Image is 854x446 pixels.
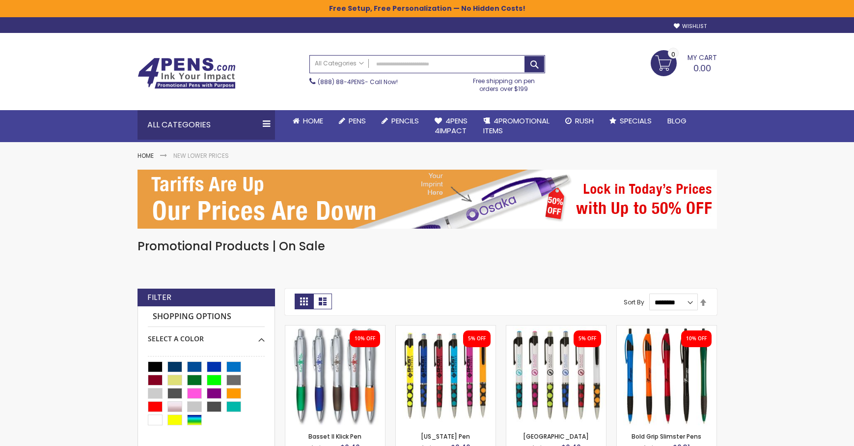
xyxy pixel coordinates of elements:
div: 10% OFF [355,335,375,342]
a: Rush [557,110,602,132]
a: Basset II Klick Pen [285,325,385,333]
a: Louisiana Pen [396,325,496,333]
span: 4Pens 4impact [435,116,468,136]
a: Home [138,151,154,160]
span: Rush [575,116,594,126]
h1: Promotional Products | On Sale [138,238,717,254]
a: 4PROMOTIONALITEMS [475,110,557,142]
strong: Shopping Options [148,306,265,327]
a: Blog [660,110,694,132]
a: Wishlist [674,23,707,30]
a: [GEOGRAPHIC_DATA] [523,432,589,441]
span: 0.00 [693,62,711,74]
span: Specials [620,116,652,126]
a: All Categories [310,56,369,72]
img: 4Pens Custom Pens and Promotional Products [138,58,236,89]
img: Bold Grip Slimster Promotional Pens [617,326,716,425]
a: Bold Grip Slimster Pens [632,432,701,441]
div: 10% OFF [686,335,707,342]
a: (888) 88-4PENS [318,78,365,86]
strong: New Lower Prices [173,151,229,160]
a: Bold Grip Slimster Promotional Pens [617,325,716,333]
a: Pencils [374,110,427,132]
span: Pencils [391,116,419,126]
span: Home [303,116,323,126]
img: New Lower Prices [138,170,717,229]
img: New Orleans Pen [506,326,606,425]
div: Free shipping on pen orders over $199 [463,73,545,93]
span: Blog [667,116,687,126]
a: 4Pens4impact [427,110,475,142]
div: 5% OFF [468,335,486,342]
div: 5% OFF [579,335,596,342]
strong: Grid [295,294,313,309]
div: Select A Color [148,327,265,344]
div: All Categories [138,110,275,140]
span: All Categories [315,59,364,67]
a: [US_STATE] Pen [421,432,470,441]
label: Sort By [624,298,644,306]
img: Basset II Klick Pen [285,326,385,425]
a: Home [285,110,331,132]
img: Louisiana Pen [396,326,496,425]
span: - Call Now! [318,78,398,86]
strong: Filter [147,292,171,303]
a: Specials [602,110,660,132]
a: 0.00 0 [651,50,717,75]
span: 4PROMOTIONAL ITEMS [483,116,550,136]
a: Basset II Klick Pen [308,432,361,441]
span: 0 [671,50,675,59]
a: Pens [331,110,374,132]
a: New Orleans Pen [506,325,606,333]
span: Pens [349,116,366,126]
